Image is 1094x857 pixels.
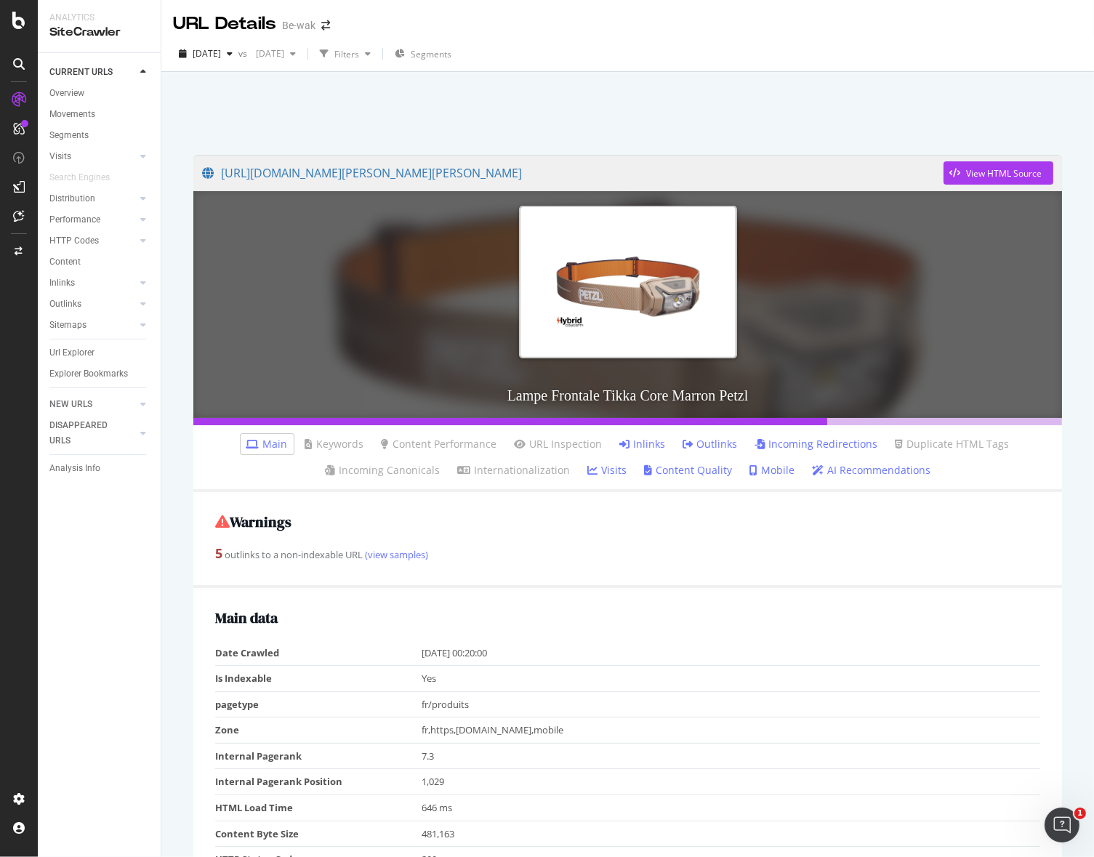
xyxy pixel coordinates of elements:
[49,275,75,291] div: Inlinks
[966,167,1042,180] div: View HTML Source
[49,65,113,80] div: CURRENT URLS
[49,212,136,228] a: Performance
[215,544,222,562] strong: 5
[49,297,81,312] div: Outlinks
[422,769,1040,795] td: 1,029
[334,48,359,60] div: Filters
[812,463,930,478] a: AI Recommendations
[215,743,422,769] td: Internal Pagerank
[215,640,422,666] td: Date Crawled
[193,47,221,60] span: 2025 Aug. 26th
[215,821,422,847] td: Content Byte Size
[422,821,1040,847] td: 481,163
[49,418,136,448] a: DISAPPEARED URLS
[325,463,440,478] a: Incoming Canonicals
[49,254,150,270] a: Content
[49,212,100,228] div: Performance
[422,666,1040,692] td: Yes
[49,461,150,476] a: Analysis Info
[411,48,451,60] span: Segments
[215,717,422,744] td: Zone
[49,233,136,249] a: HTTP Codes
[321,20,330,31] div: arrow-right-arrow-left
[49,233,99,249] div: HTTP Codes
[49,366,128,382] div: Explorer Bookmarks
[422,640,1040,666] td: [DATE] 00:20:00
[49,107,95,122] div: Movements
[202,155,944,191] a: [URL][DOMAIN_NAME][PERSON_NAME][PERSON_NAME]
[49,345,150,361] a: Url Explorer
[944,161,1053,185] button: View HTML Source
[49,149,71,164] div: Visits
[644,463,732,478] a: Content Quality
[49,318,87,333] div: Sitemaps
[683,437,738,451] a: Outlinks
[49,65,136,80] a: CURRENT URLS
[282,18,315,33] div: Be-wak
[422,743,1040,769] td: 7.3
[49,86,150,101] a: Overview
[49,128,150,143] a: Segments
[250,47,284,60] span: 2025 Jan. 31st
[896,437,1010,451] a: Duplicate HTML Tags
[49,397,136,412] a: NEW URLS
[1074,808,1086,819] span: 1
[620,437,666,451] a: Inlinks
[238,47,250,60] span: vs
[49,191,136,206] a: Distribution
[49,128,89,143] div: Segments
[305,437,364,451] a: Keywords
[49,107,150,122] a: Movements
[49,418,123,448] div: DISAPPEARED URLS
[49,318,136,333] a: Sitemaps
[49,345,94,361] div: Url Explorer
[49,24,149,41] div: SiteCrawler
[173,12,276,36] div: URL Details
[363,548,428,561] a: (view samples)
[49,366,150,382] a: Explorer Bookmarks
[422,691,1040,717] td: fr/produits
[250,42,302,65] button: [DATE]
[519,206,737,358] img: Lampe Frontale Tikka Core Marron Petzl
[1045,808,1079,842] iframe: Intercom live chat
[215,794,422,821] td: HTML Load Time
[215,514,1040,530] h2: Warnings
[515,437,603,451] a: URL Inspection
[49,397,92,412] div: NEW URLS
[215,544,1040,563] div: outlinks to a non-indexable URL
[382,437,497,451] a: Content Performance
[422,717,1040,744] td: fr,https,[DOMAIN_NAME],mobile
[314,42,377,65] button: Filters
[49,461,100,476] div: Analysis Info
[246,437,288,451] a: Main
[49,86,84,101] div: Overview
[49,275,136,291] a: Inlinks
[755,437,878,451] a: Incoming Redirections
[49,170,110,185] div: Search Engines
[587,463,627,478] a: Visits
[215,691,422,717] td: pagetype
[389,42,457,65] button: Segments
[749,463,795,478] a: Mobile
[215,610,1040,626] h2: Main data
[49,12,149,24] div: Analytics
[173,42,238,65] button: [DATE]
[457,463,570,478] a: Internationalization
[422,794,1040,821] td: 646 ms
[215,666,422,692] td: Is Indexable
[49,254,81,270] div: Content
[49,149,136,164] a: Visits
[193,373,1062,418] h3: Lampe Frontale Tikka Core Marron Petzl
[49,297,136,312] a: Outlinks
[49,170,124,185] a: Search Engines
[49,191,95,206] div: Distribution
[215,769,422,795] td: Internal Pagerank Position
